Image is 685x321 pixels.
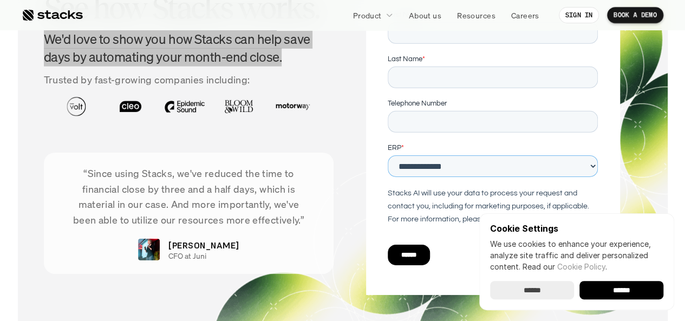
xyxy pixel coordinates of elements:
a: Careers [505,5,546,25]
p: CFO at Juni [168,252,206,261]
a: About us [402,5,448,25]
p: We use cookies to enhance your experience, analyze site traffic and deliver personalized content. [490,238,663,272]
a: SIGN IN [559,7,599,23]
p: Cookie Settings [490,224,663,233]
p: “Since using Stacks, we've reduced the time to financial close by three and a half days, which is... [60,166,318,228]
h4: We'd love to show you how Stacks can help save days by automating your month-end close. [44,30,334,67]
p: [PERSON_NAME] [168,239,239,252]
a: Cookie Policy [557,262,605,271]
p: About us [409,10,441,21]
a: BOOK A DEMO [607,7,663,23]
p: Product [353,10,382,21]
a: Resources [451,5,502,25]
span: Read our . [523,262,607,271]
p: SIGN IN [565,11,593,19]
p: Careers [511,10,539,21]
p: Trusted by fast-growing companies including: [44,72,334,88]
p: Resources [457,10,495,21]
p: BOOK A DEMO [614,11,657,19]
